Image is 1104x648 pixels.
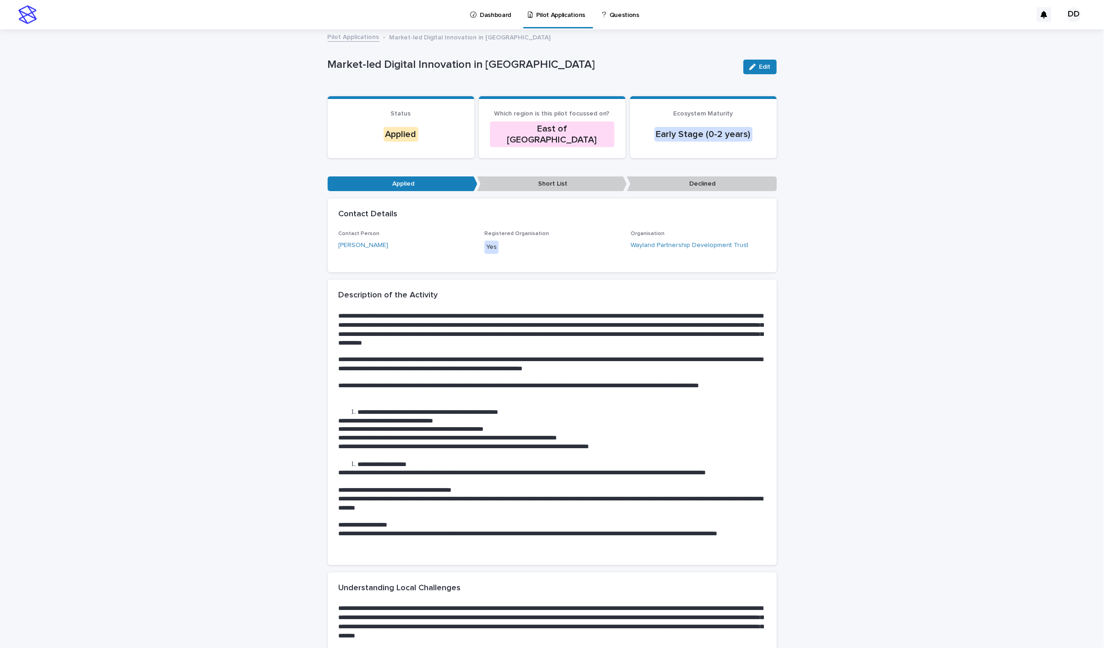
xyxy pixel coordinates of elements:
span: Registered Organisation [484,231,549,236]
div: Early Stage (0-2 years) [654,127,752,142]
span: Contact Person [339,231,380,236]
a: [PERSON_NAME] [339,241,389,250]
span: Which region is this pilot focussed on? [494,110,610,117]
a: Pilot Applications [328,31,379,42]
button: Edit [743,60,777,74]
p: Applied [328,176,478,192]
div: East of [GEOGRAPHIC_DATA] [490,121,615,147]
span: Ecosystem Maturity [674,110,733,117]
div: Yes [484,241,499,254]
h2: Description of the Activity [339,291,438,301]
img: stacker-logo-s-only.png [18,5,37,24]
h2: Understanding Local Challenges [339,583,461,593]
p: Market-led Digital Innovation in [GEOGRAPHIC_DATA] [328,58,736,71]
span: Edit [759,64,771,70]
p: Declined [627,176,777,192]
a: Wayland Partnership Development Trust [631,241,748,250]
h2: Contact Details [339,209,398,220]
div: DD [1066,7,1081,22]
p: Short List [477,176,627,192]
div: Applied [384,127,418,142]
span: Organisation [631,231,665,236]
p: Market-led Digital Innovation in [GEOGRAPHIC_DATA] [390,32,551,42]
span: Status [391,110,411,117]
